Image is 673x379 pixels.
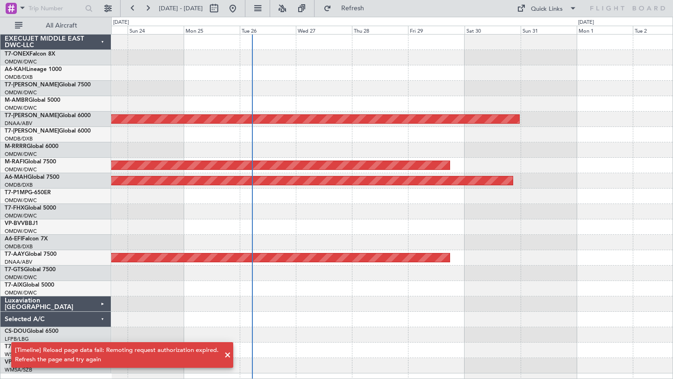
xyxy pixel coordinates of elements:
a: T7-AIXGlobal 5000 [5,282,54,288]
div: [DATE] [578,19,594,27]
a: OMDB/DXB [5,182,33,189]
div: Thu 28 [352,26,408,34]
span: T7-AIX [5,282,22,288]
span: A6-MAH [5,175,28,180]
a: T7-AAYGlobal 7500 [5,252,57,257]
a: OMDW/DWC [5,166,37,173]
a: OMDB/DXB [5,243,33,250]
span: T7-AAY [5,252,25,257]
button: All Aircraft [10,18,101,33]
div: Tue 26 [240,26,296,34]
a: T7-[PERSON_NAME]Global 6000 [5,113,91,119]
a: OMDW/DWC [5,89,37,96]
div: Quick Links [531,5,563,14]
a: OMDW/DWC [5,228,37,235]
a: M-RAFIGlobal 7500 [5,159,56,165]
a: T7-[PERSON_NAME]Global 7500 [5,82,91,88]
span: T7-[PERSON_NAME] [5,82,59,88]
div: Fri 29 [408,26,464,34]
span: T7-GTS [5,267,24,273]
span: T7-FHX [5,205,24,211]
a: M-RRRRGlobal 6000 [5,144,58,149]
a: T7-FHXGlobal 5000 [5,205,56,211]
div: Sun 24 [128,26,184,34]
a: A6-MAHGlobal 7500 [5,175,59,180]
span: A6-KAH [5,67,26,72]
div: Sun 31 [521,26,577,34]
a: OMDW/DWC [5,105,37,112]
a: T7-[PERSON_NAME]Global 6000 [5,128,91,134]
div: [DATE] [113,19,129,27]
span: VP-BVV [5,221,25,226]
span: T7-[PERSON_NAME] [5,113,59,119]
a: OMDW/DWC [5,58,37,65]
div: [Timeline] Reload page data fail: Remoting request authorization expired. Refresh the page and tr... [15,346,219,364]
span: M-AMBR [5,98,29,103]
a: OMDW/DWC [5,289,37,296]
a: A6-KAHLineage 1000 [5,67,62,72]
div: Mon 1 [577,26,633,34]
div: Mon 25 [184,26,240,34]
a: A6-EFIFalcon 7X [5,236,48,242]
input: Trip Number [29,1,82,15]
span: M-RRRR [5,144,27,149]
a: OMDW/DWC [5,274,37,281]
a: T7-GTSGlobal 7500 [5,267,56,273]
span: All Aircraft [24,22,99,29]
a: OMDW/DWC [5,212,37,219]
span: T7-[PERSON_NAME] [5,128,59,134]
button: Quick Links [512,1,581,16]
a: M-AMBRGlobal 5000 [5,98,60,103]
a: T7-ONEXFalcon 8X [5,51,55,57]
div: Sat 30 [465,26,521,34]
a: OMDW/DWC [5,151,37,158]
div: Wed 27 [296,26,352,34]
span: T7-P1MP [5,190,28,196]
span: A6-EFI [5,236,22,242]
a: CS-DOUGlobal 6500 [5,329,58,334]
span: CS-DOU [5,329,27,334]
a: OMDW/DWC [5,197,37,204]
span: M-RAFI [5,159,24,165]
button: Refresh [319,1,375,16]
a: OMDB/DXB [5,135,33,142]
a: VP-BVVBBJ1 [5,221,38,226]
span: [DATE] - [DATE] [159,4,203,13]
a: T7-P1MPG-650ER [5,190,51,196]
span: Refresh [333,5,372,12]
a: DNAA/ABV [5,120,32,127]
a: OMDB/DXB [5,74,33,81]
span: T7-ONEX [5,51,29,57]
a: DNAA/ABV [5,259,32,266]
